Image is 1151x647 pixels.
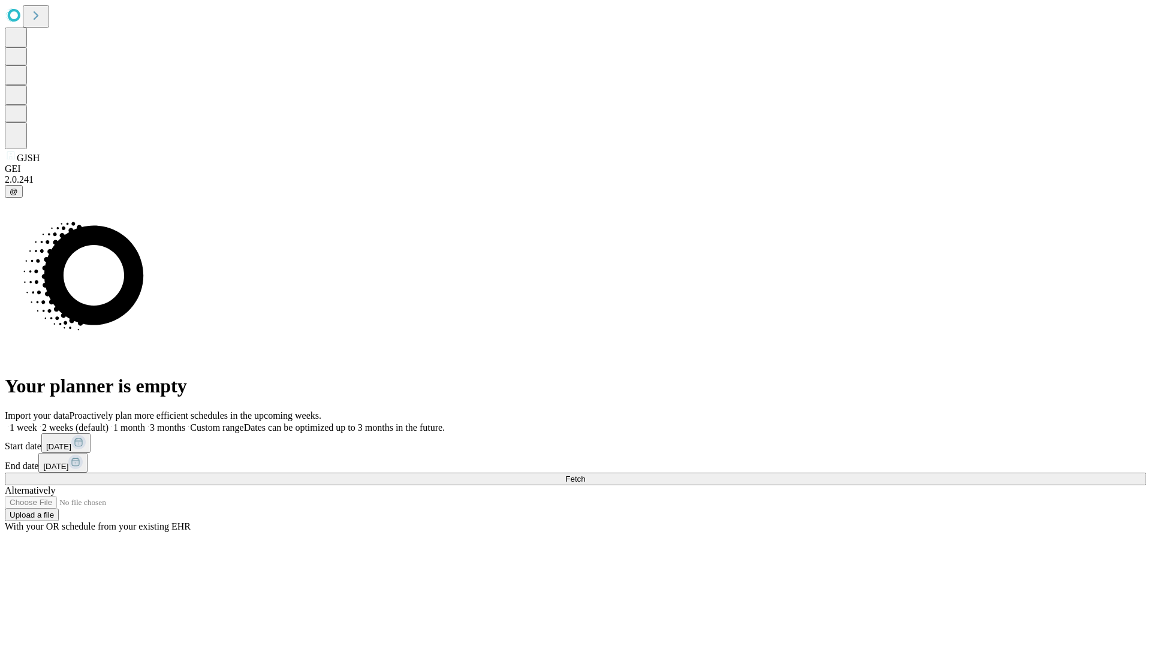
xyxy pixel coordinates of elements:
h1: Your planner is empty [5,375,1146,397]
div: 2.0.241 [5,174,1146,185]
span: 1 month [113,422,145,433]
span: @ [10,187,18,196]
span: 2 weeks (default) [42,422,109,433]
span: Fetch [565,474,585,483]
span: 1 week [10,422,37,433]
span: [DATE] [43,462,68,471]
span: Import your data [5,410,70,421]
button: @ [5,185,23,198]
span: [DATE] [46,442,71,451]
div: Start date [5,433,1146,453]
span: 3 months [150,422,185,433]
button: [DATE] [41,433,91,453]
div: End date [5,453,1146,473]
span: With your OR schedule from your existing EHR [5,521,191,531]
div: GEI [5,164,1146,174]
span: Proactively plan more efficient schedules in the upcoming weeks. [70,410,321,421]
span: Custom range [190,422,243,433]
button: Upload a file [5,509,59,521]
span: Dates can be optimized up to 3 months in the future. [244,422,445,433]
span: Alternatively [5,485,55,495]
button: [DATE] [38,453,88,473]
button: Fetch [5,473,1146,485]
span: GJSH [17,153,40,163]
